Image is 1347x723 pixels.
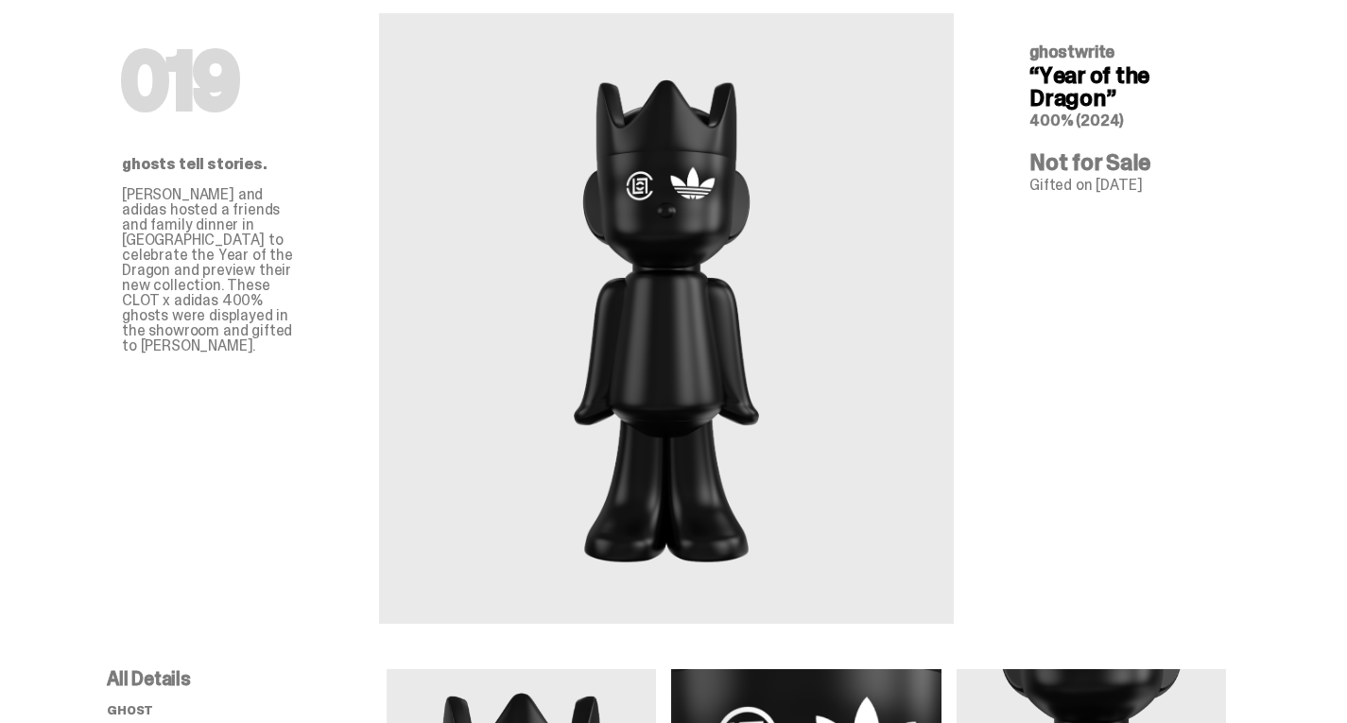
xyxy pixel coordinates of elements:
span: 400% (2024) [1029,111,1124,130]
p: Gifted on [DATE] [1029,178,1211,193]
img: ghostwrite&ldquo;Year of the Dragon&rdquo; [554,59,779,578]
h4: Not for Sale [1029,151,1211,174]
h4: “Year of the Dragon” [1029,64,1211,110]
span: ghostwrite [1029,41,1114,63]
span: ghost [107,702,153,718]
h1: 019 [122,43,303,119]
p: All Details [107,669,387,688]
p: ghosts tell stories. [122,157,303,172]
p: [PERSON_NAME] and adidas hosted a friends and family dinner in [GEOGRAPHIC_DATA] to celebrate the... [122,187,303,353]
